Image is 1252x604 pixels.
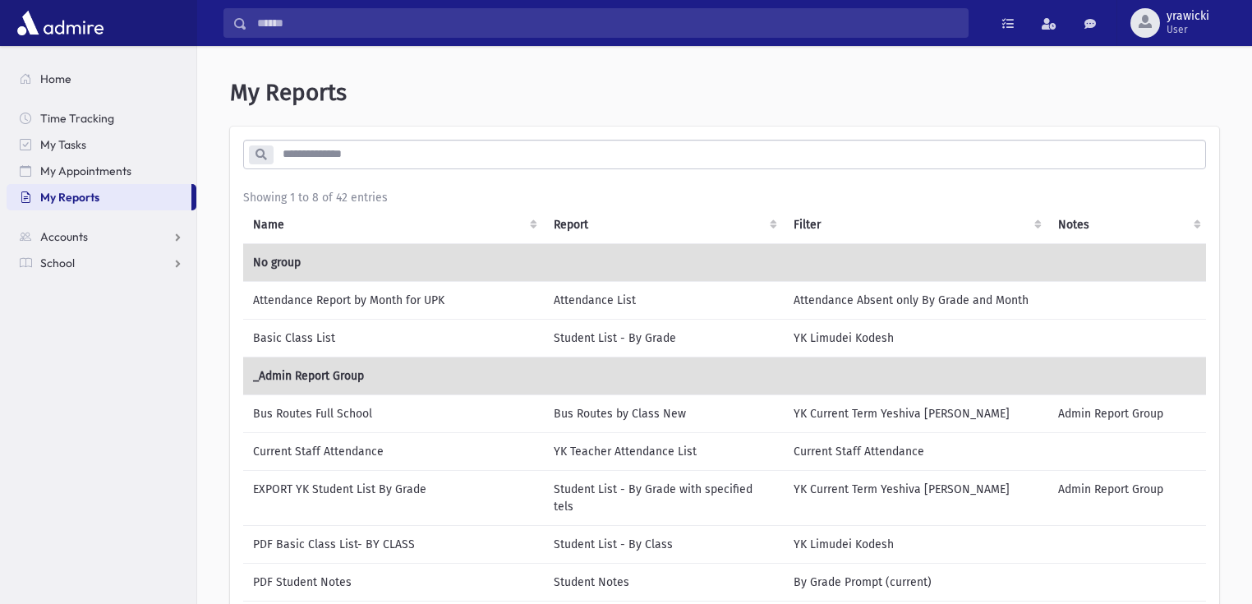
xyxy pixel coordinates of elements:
span: My Tasks [40,137,86,152]
a: My Reports [7,184,191,210]
span: Accounts [40,229,88,244]
td: Student List - By Class [544,525,784,563]
span: User [1167,23,1209,36]
td: Bus Routes Full School [243,394,544,432]
span: Time Tracking [40,111,114,126]
td: YK Current Term Yeshiva [PERSON_NAME] [784,470,1048,525]
div: Showing 1 to 8 of 42 entries [243,189,1206,206]
td: Attendance Report by Month for UPK [243,281,544,319]
td: By Grade Prompt (current) [784,563,1048,601]
a: Time Tracking [7,105,196,131]
img: AdmirePro [13,7,108,39]
a: School [7,250,196,276]
td: Student Notes [544,563,784,601]
a: My Tasks [7,131,196,158]
td: Current Staff Attendance [784,432,1048,470]
td: Student List - By Grade [544,319,784,357]
a: Accounts [7,224,196,250]
td: Student List - By Grade with specified tels [544,470,784,525]
td: Basic Class List [243,319,544,357]
a: Home [7,66,196,92]
span: My Reports [40,190,99,205]
td: YK Limudei Kodesh [784,525,1048,563]
td: Attendance List [544,281,784,319]
th: Name: activate to sort column ascending [243,206,544,244]
span: Home [40,71,71,86]
td: PDF Student Notes [243,563,544,601]
span: School [40,256,75,270]
td: Admin Report Group [1048,470,1208,525]
td: YK Teacher Attendance List [544,432,784,470]
input: Search [247,8,968,38]
th: Report: activate to sort column ascending [544,206,784,244]
td: Current Staff Attendance [243,432,544,470]
td: PDF Basic Class List- BY CLASS [243,525,544,563]
span: My Reports [230,79,347,106]
span: yrawicki [1167,10,1209,23]
td: Attendance Absent only By Grade and Month [784,281,1048,319]
td: YK Limudei Kodesh [784,319,1048,357]
td: No group [243,243,1208,281]
td: EXPORT YK Student List By Grade [243,470,544,525]
span: My Appointments [40,164,131,178]
th: Filter : activate to sort column ascending [784,206,1048,244]
td: Admin Report Group [1048,394,1208,432]
td: _Admin Report Group [243,357,1208,394]
td: YK Current Term Yeshiva [PERSON_NAME] [784,394,1048,432]
td: Bus Routes by Class New [544,394,784,432]
a: My Appointments [7,158,196,184]
th: Notes : activate to sort column ascending [1048,206,1208,244]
